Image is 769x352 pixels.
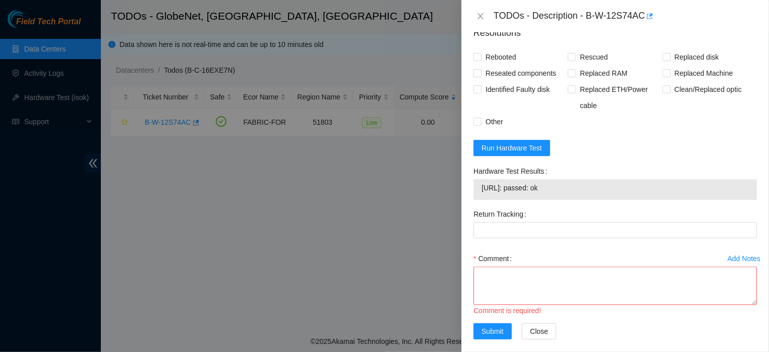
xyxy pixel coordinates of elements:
button: Submit [474,323,512,339]
button: Close [474,12,488,21]
button: Close [522,323,556,339]
span: Replaced RAM [576,65,631,81]
span: Rebooted [482,49,520,65]
span: Other [482,114,507,130]
label: Hardware Test Results [474,163,551,179]
div: Comment is required! [474,305,757,316]
button: Add Notes [727,250,761,267]
button: Run Hardware Test [474,140,550,156]
span: Submit [482,326,504,337]
label: Return Tracking [474,206,530,222]
span: Run Hardware Test [482,142,542,154]
div: Add Notes [728,255,760,262]
span: Close [530,326,548,337]
span: Clean/Replaced optic [671,81,746,97]
div: TODOs - Description - B-W-12S74AC [494,8,757,24]
span: Replaced disk [671,49,723,65]
span: Rescued [576,49,612,65]
span: Reseated components [482,65,560,81]
textarea: Comment [474,267,757,305]
label: Comment [474,250,516,267]
span: [URL]: passed: ok [482,182,749,193]
span: Identified Faulty disk [482,81,554,97]
span: close [477,12,485,20]
input: Return Tracking [474,222,757,238]
span: Replaced Machine [671,65,737,81]
span: Replaced ETH/Power cable [576,81,662,114]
